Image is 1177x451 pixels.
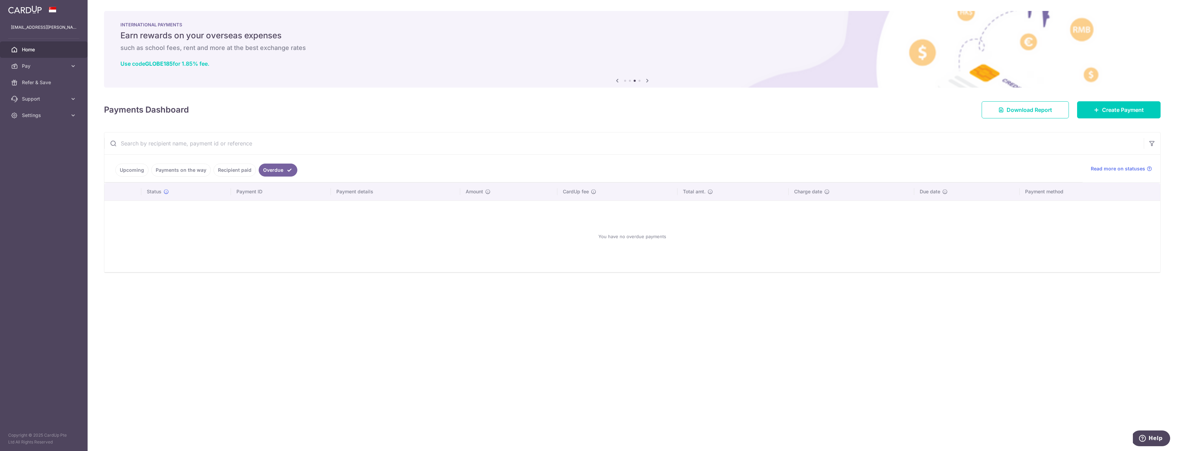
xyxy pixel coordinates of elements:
span: Support [22,95,67,102]
span: Refer & Save [22,79,67,86]
a: Upcoming [115,164,148,177]
span: Download Report [1007,106,1052,114]
h4: Payments Dashboard [104,104,189,116]
iframe: Opens a widget where you can find more information [1133,430,1170,448]
span: Read more on statuses [1091,165,1145,172]
a: Use codeGLOBE185for 1.85% fee. [120,60,209,67]
span: Pay [22,63,67,69]
img: International Payment Banner [104,11,1161,88]
span: Amount [466,188,483,195]
th: Payment details [331,183,460,201]
a: Overdue [259,164,297,177]
a: Recipient paid [214,164,256,177]
span: Charge date [794,188,822,195]
h5: Earn rewards on your overseas expenses [120,30,1144,41]
span: Settings [22,112,67,119]
img: CardUp [8,5,42,14]
span: Home [22,46,67,53]
b: GLOBE185 [145,60,173,67]
span: Create Payment [1102,106,1144,114]
span: Total amt. [683,188,706,195]
p: INTERNATIONAL PAYMENTS [120,22,1144,27]
th: Payment ID [231,183,331,201]
th: Payment method [1020,183,1160,201]
input: Search by recipient name, payment id or reference [104,132,1144,154]
span: Status [147,188,161,195]
span: CardUp fee [563,188,589,195]
div: You have no overdue payments [113,206,1152,267]
span: Due date [920,188,940,195]
a: Payments on the way [151,164,211,177]
p: [EMAIL_ADDRESS][PERSON_NAME][DOMAIN_NAME] [11,24,77,31]
a: Create Payment [1077,101,1161,118]
a: Read more on statuses [1091,165,1152,172]
h6: such as school fees, rent and more at the best exchange rates [120,44,1144,52]
a: Download Report [982,101,1069,118]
